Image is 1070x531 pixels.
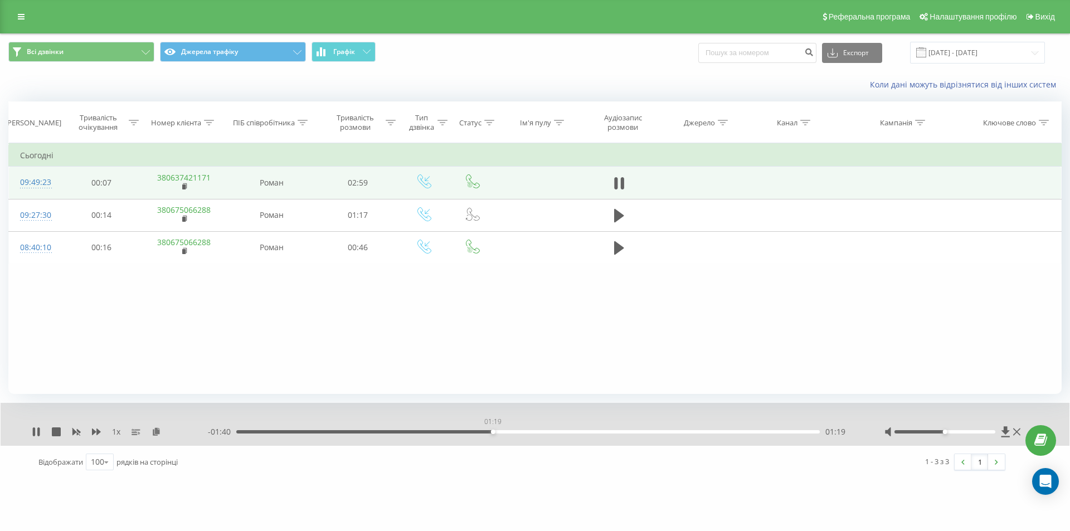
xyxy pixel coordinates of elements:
div: Open Intercom Messenger [1032,468,1059,495]
button: Графік [312,42,376,62]
span: 01:19 [825,426,845,437]
a: Коли дані можуть відрізнятися вiд інших систем [870,79,1062,90]
td: 02:59 [317,167,398,199]
td: 01:17 [317,199,398,231]
div: Ім'я пулу [520,118,551,128]
span: 1 x [112,426,120,437]
div: Тривалість розмови [327,113,383,132]
span: рядків на сторінці [116,457,178,467]
div: Тривалість очікування [71,113,127,132]
button: Всі дзвінки [8,42,154,62]
td: Роман [226,231,317,264]
td: Сьогодні [9,144,1062,167]
div: 08:40:10 [20,237,50,259]
div: 01:19 [482,414,504,430]
a: 380675066288 [157,237,211,247]
td: 00:16 [61,231,142,264]
td: 00:46 [317,231,398,264]
div: Статус [459,118,481,128]
span: Вихід [1035,12,1055,21]
td: Роман [226,199,317,231]
div: Ключове слово [983,118,1036,128]
button: Джерела трафіку [160,42,306,62]
span: Відображати [38,457,83,467]
span: Всі дзвінки [27,47,64,56]
div: Тип дзвінка [408,113,435,132]
div: [PERSON_NAME] [5,118,61,128]
td: 00:07 [61,167,142,199]
input: Пошук за номером [698,43,816,63]
div: 09:49:23 [20,172,50,193]
td: Роман [226,167,317,199]
span: Налаштування профілю [930,12,1016,21]
div: Аудіозапис розмови [590,113,655,132]
button: Експорт [822,43,882,63]
span: Реферальна програма [829,12,911,21]
div: Кампанія [880,118,912,128]
a: 380675066288 [157,204,211,215]
div: Номер клієнта [151,118,201,128]
div: 100 [91,456,104,467]
a: 380637421171 [157,172,211,183]
a: 1 [971,454,988,470]
span: - 01:40 [208,426,236,437]
div: Accessibility label [942,430,947,434]
td: 00:14 [61,199,142,231]
div: Accessibility label [491,430,495,434]
span: Графік [333,48,355,56]
div: ПІБ співробітника [233,118,295,128]
div: Канал [777,118,797,128]
div: Джерело [684,118,715,128]
div: 09:27:30 [20,204,50,226]
div: 1 - 3 з 3 [925,456,949,467]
